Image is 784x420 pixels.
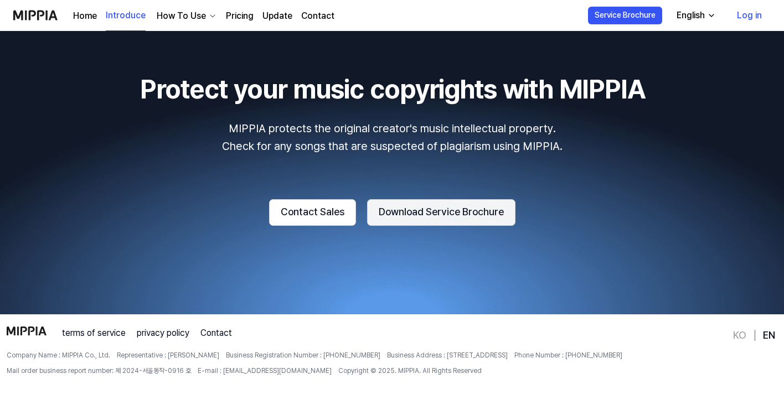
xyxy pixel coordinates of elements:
[226,9,254,23] a: Pricing
[154,9,217,23] button: How To Use
[7,351,110,360] span: Company Name : MIPPIA Co., Ltd.
[117,351,219,360] span: Representative : [PERSON_NAME]
[514,351,622,360] span: Phone Number : [PHONE_NUMBER]
[200,326,232,340] a: Contact
[674,9,707,22] div: English
[106,1,146,31] a: Introduce
[733,329,746,342] a: KO
[13,71,771,108] h2: Protect your music copyrights with MIPPIA
[301,9,334,23] a: Contact
[154,9,208,23] div: How To Use
[137,326,189,340] a: privacy policy
[387,351,508,360] span: Business Address : [STREET_ADDRESS]
[338,366,482,376] span: Copyright © 2025. MIPPIA. All Rights Reserved
[198,366,332,376] span: E-mail : [EMAIL_ADDRESS][DOMAIN_NAME]
[262,9,292,23] a: Update
[668,4,723,27] button: English
[367,199,515,226] button: Download Service Brochure
[269,199,356,226] button: Contact Sales
[13,120,771,155] p: MIPPIA protects the original creator's music intellectual property. Check for any songs that are ...
[226,351,380,360] span: Business Registration Number : [PHONE_NUMBER]
[588,7,662,24] button: Service Brochure
[763,329,775,342] a: EN
[73,9,97,23] a: Home
[7,326,47,335] img: logo
[62,326,126,340] a: terms of service
[7,366,191,376] span: Mail order business report number: 제 2024-서울동작-0916 호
